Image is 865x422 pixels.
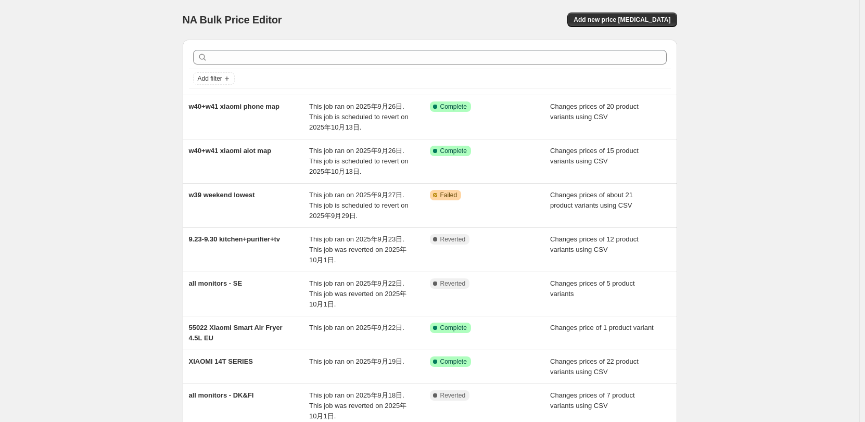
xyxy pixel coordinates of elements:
[309,357,404,365] span: This job ran on 2025年9月19日.
[189,324,283,342] span: 55022 Xiaomi Smart Air Fryer 4.5L EU
[440,357,467,366] span: Complete
[440,279,466,288] span: Reverted
[189,279,243,287] span: all monitors - SE
[189,191,255,199] span: w39 weekend lowest
[309,324,404,331] span: This job ran on 2025年9月22日.
[440,235,466,244] span: Reverted
[189,391,254,399] span: all monitors - DK&FI
[189,103,279,110] span: w40+w41 xiaomi phone map
[550,191,633,209] span: Changes prices of about 21 product variants using CSV
[309,235,406,264] span: This job ran on 2025年9月23日. This job was reverted on 2025年10月1日.
[550,235,639,253] span: Changes prices of 12 product variants using CSV
[574,16,670,24] span: Add new price [MEDICAL_DATA]
[189,357,253,365] span: XIAOMI 14T SERIES
[550,147,639,165] span: Changes prices of 15 product variants using CSV
[183,14,282,25] span: NA Bulk Price Editor
[309,147,409,175] span: This job ran on 2025年9月26日. This job is scheduled to revert on 2025年10月13日.
[440,147,467,155] span: Complete
[550,357,639,376] span: Changes prices of 22 product variants using CSV
[198,74,222,83] span: Add filter
[567,12,677,27] button: Add new price [MEDICAL_DATA]
[440,103,467,111] span: Complete
[309,103,409,131] span: This job ran on 2025年9月26日. This job is scheduled to revert on 2025年10月13日.
[440,324,467,332] span: Complete
[189,147,272,155] span: w40+w41 xiaomi aiot map
[193,72,235,85] button: Add filter
[309,279,406,308] span: This job ran on 2025年9月22日. This job was reverted on 2025年10月1日.
[440,191,457,199] span: Failed
[189,235,281,243] span: 9.23-9.30 kitchen+purifier+tv
[550,279,635,298] span: Changes prices of 5 product variants
[440,391,466,400] span: Reverted
[309,191,409,220] span: This job ran on 2025年9月27日. This job is scheduled to revert on 2025年9月29日.
[550,324,654,331] span: Changes price of 1 product variant
[550,103,639,121] span: Changes prices of 20 product variants using CSV
[550,391,635,410] span: Changes prices of 7 product variants using CSV
[309,391,406,420] span: This job ran on 2025年9月18日. This job was reverted on 2025年10月1日.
